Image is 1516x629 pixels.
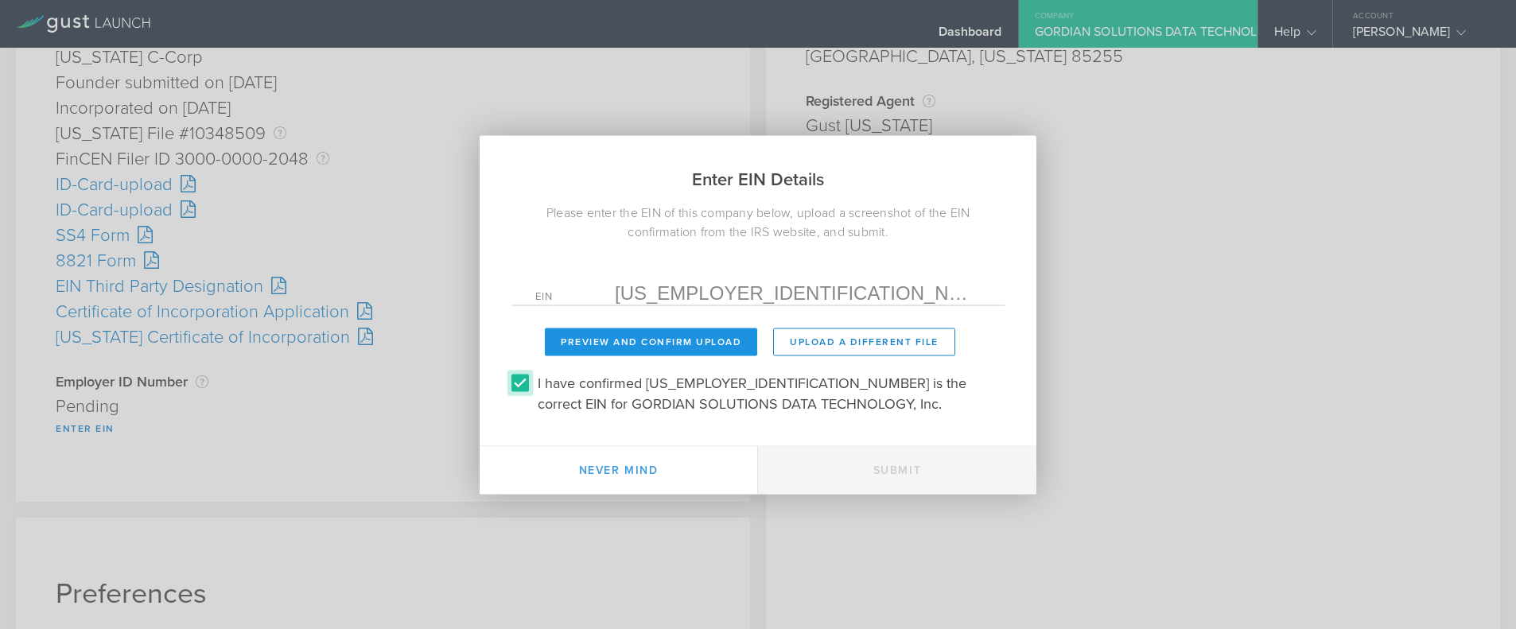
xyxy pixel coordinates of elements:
input: Required [615,281,981,305]
button: Never mind [480,446,758,494]
label: I have confirmed [US_EMPLOYER_IDENTIFICATION_NUMBER] is the correct EIN for GORDIAN SOLUTIONS DAT... [538,370,1001,414]
div: Please enter the EIN of this company below, upload a screenshot of the EIN confirmation from the ... [480,203,1036,241]
h2: Enter EIN Details [480,135,1036,203]
iframe: Chat Widget [1436,553,1516,629]
label: EIN [535,291,615,305]
button: Submit [758,446,1036,494]
button: Upload a different File [773,328,955,355]
button: Preview and Confirm Upload [545,328,757,355]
